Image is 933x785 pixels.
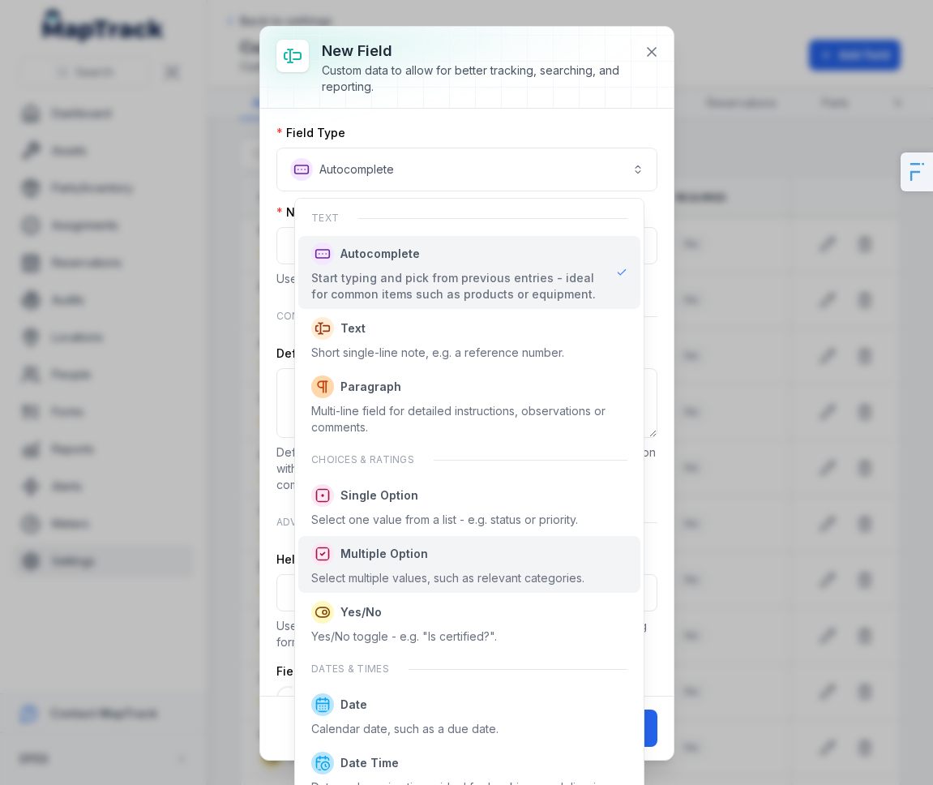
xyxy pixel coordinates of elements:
[311,345,564,361] div: Short single-line note, e.g. a reference number.
[340,604,382,620] span: Yes/No
[311,512,578,528] div: Select one value from a list - e.g. status or priority.
[298,444,640,476] div: Choices & ratings
[311,570,584,586] div: Select multiple values, such as relevant categories.
[340,697,367,713] span: Date
[340,379,401,395] span: Paragraph
[340,320,366,337] span: Text
[340,755,399,771] span: Date Time
[340,546,428,562] span: Multiple Option
[311,721,499,737] div: Calendar date, such as a due date.
[276,148,657,191] button: Autocomplete
[340,487,418,504] span: Single Option
[298,202,640,234] div: Text
[311,270,603,302] div: Start typing and pick from previous entries - ideal for common items such as products or equipment.
[311,403,627,435] div: Multi-line field for detailed instructions, observations or comments.
[298,653,640,685] div: Dates & times
[311,628,497,645] div: Yes/No toggle - e.g. "Is certified?".
[340,246,420,262] span: Autocomplete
